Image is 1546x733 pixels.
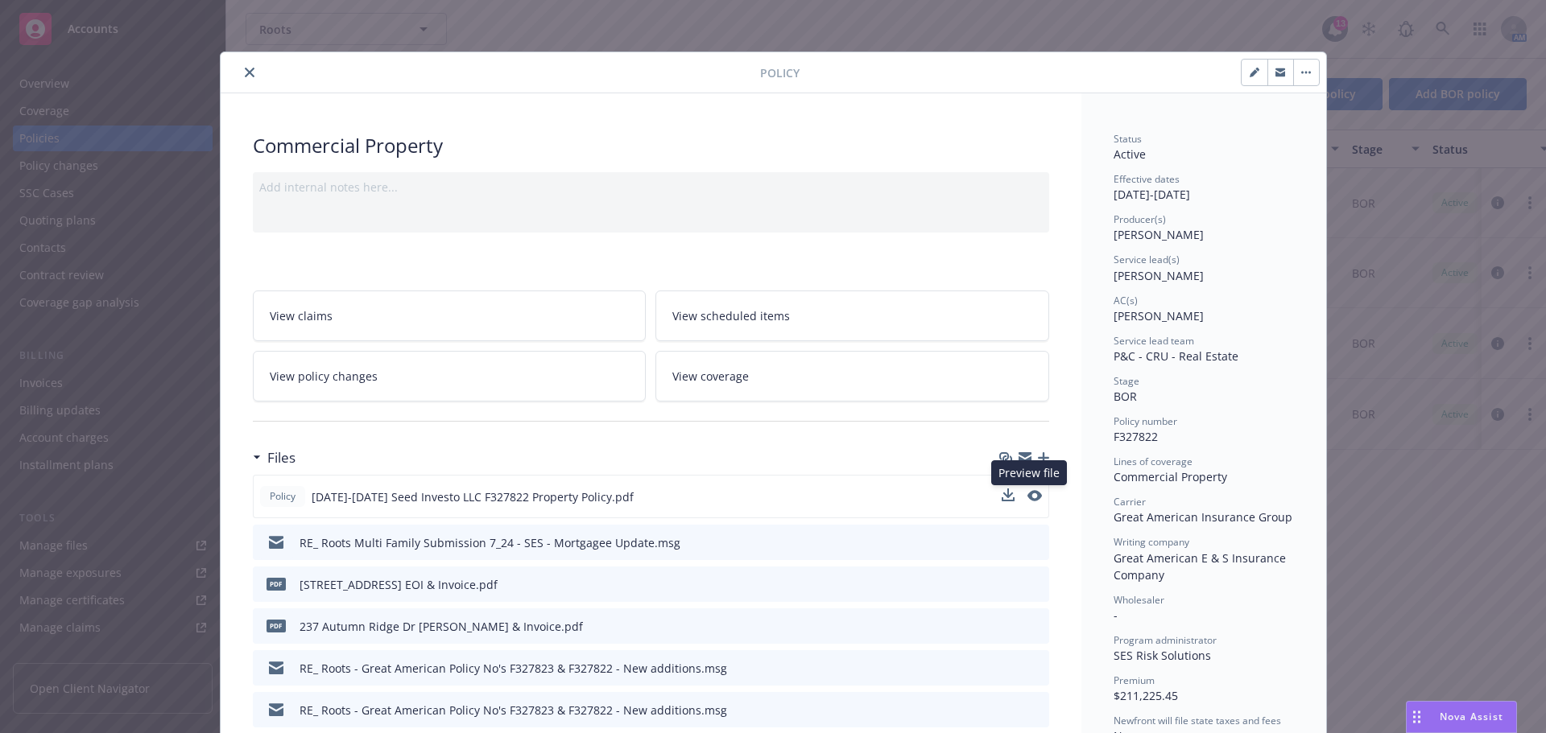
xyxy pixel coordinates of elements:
[300,534,680,551] div: RE_ Roots Multi Family Submission 7_24 - SES - Mortgagee Update.msg
[1114,495,1146,509] span: Carrier
[1114,429,1158,444] span: F327822
[1114,348,1238,364] span: P&C - CRU - Real Estate
[1114,414,1177,428] span: Policy number
[1114,253,1180,266] span: Service lead(s)
[1114,535,1189,549] span: Writing company
[1002,618,1015,635] button: download file
[300,660,727,677] div: RE_ Roots - Great American Policy No's F327823 & F327822 - New additions.msg
[655,351,1049,402] a: View coverage
[270,368,378,385] span: View policy changes
[1114,550,1289,583] span: Great American E & S Insurance Company
[1114,455,1193,468] span: Lines of coverage
[1114,212,1166,226] span: Producer(s)
[1114,714,1281,727] span: Newfront will file state taxes and fees
[300,618,583,635] div: 237 Autumn Ridge Dr [PERSON_NAME] & Invoice.pdf
[1027,488,1042,505] button: preview file
[300,702,727,719] div: RE_ Roots - Great American Policy No's F327823 & F327822 - New additions.msg
[1407,702,1427,732] div: Drag to move
[300,576,498,593] div: [STREET_ADDRESS] EOI & Invoice.pdf
[1028,660,1043,677] button: preview file
[1114,673,1155,687] span: Premium
[267,447,296,468] h3: Files
[253,447,296,468] div: Files
[1114,146,1146,162] span: Active
[267,489,299,504] span: Policy
[312,488,634,505] span: [DATE]-[DATE] Seed Investo LLC F327822 Property Policy.pdf
[1114,688,1178,703] span: $211,225.45
[267,578,286,590] span: pdf
[1406,701,1517,733] button: Nova Assist
[267,620,286,632] span: pdf
[1002,660,1015,677] button: download file
[1028,576,1043,593] button: preview file
[672,307,790,324] span: View scheduled items
[1002,576,1015,593] button: download file
[1002,488,1015,501] button: download file
[1114,389,1137,404] span: BOR
[253,351,647,402] a: View policy changes
[1114,172,1294,203] div: [DATE] - [DATE]
[1114,593,1164,607] span: Wholesaler
[1114,648,1211,663] span: SES Risk Solutions
[1114,469,1227,484] span: Commercial Property
[1114,172,1180,186] span: Effective dates
[1028,534,1043,551] button: preview file
[1114,509,1292,525] span: Great American Insurance Group
[1114,308,1204,323] span: [PERSON_NAME]
[253,290,647,341] a: View claims
[1002,488,1015,505] button: download file
[1114,607,1118,623] span: -
[259,179,1043,196] div: Add internal notes here...
[240,63,259,82] button: close
[1028,618,1043,635] button: preview file
[1002,534,1015,551] button: download file
[991,460,1067,485] div: Preview file
[1114,132,1142,146] span: Status
[1114,633,1217,647] span: Program administrator
[1440,710,1503,723] span: Nova Assist
[1028,702,1043,719] button: preview file
[672,368,749,385] span: View coverage
[1002,702,1015,719] button: download file
[253,132,1049,159] div: Commercial Property
[1027,490,1042,501] button: preview file
[1114,227,1204,242] span: [PERSON_NAME]
[760,64,800,81] span: Policy
[270,307,333,324] span: View claims
[1114,374,1139,388] span: Stage
[1114,294,1138,307] span: AC(s)
[1114,268,1204,283] span: [PERSON_NAME]
[1114,334,1194,348] span: Service lead team
[655,290,1049,341] a: View scheduled items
